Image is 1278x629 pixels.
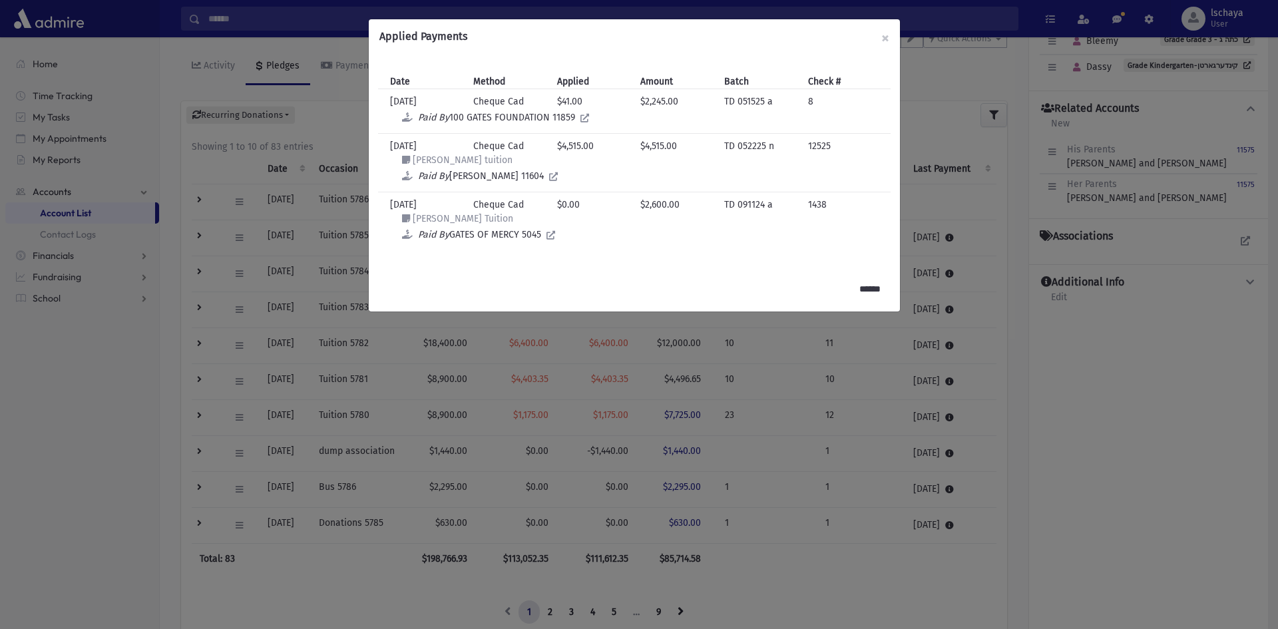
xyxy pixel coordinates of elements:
[467,139,550,153] div: Cheque Cad
[550,75,634,89] div: Applied
[718,198,801,212] div: TD 091124 a
[383,75,467,89] div: Date
[467,198,550,212] div: Cheque Cad
[550,95,634,108] div: $41.00
[801,198,885,212] div: 1438
[383,198,467,212] div: [DATE]
[634,198,718,212] div: $2,600.00
[801,95,885,108] div: 8
[395,167,885,186] div: [PERSON_NAME] 11604
[634,139,718,153] div: $4,515.00
[395,226,885,245] div: GATES OF MERCY 5045
[395,153,885,167] div: [PERSON_NAME] tuition
[871,19,900,57] button: ×
[718,95,801,108] div: TD 051525 a
[383,95,467,108] div: [DATE]
[718,75,801,89] div: Batch
[801,139,885,153] div: 12525
[550,139,634,153] div: $4,515.00
[418,229,449,240] span: Paid By
[467,95,550,108] div: Cheque Cad
[801,75,885,89] div: Check #
[418,112,449,123] span: Paid By
[634,95,718,108] div: $2,245.00
[467,75,550,89] div: Method
[395,108,885,128] div: 100 GATES FOUNDATION 11859
[550,198,634,212] div: $0.00
[418,170,449,182] span: Paid By
[383,139,467,153] div: [DATE]
[634,75,718,89] div: Amount
[379,30,467,43] h6: Applied Payments
[395,212,885,226] div: [PERSON_NAME] Tuition
[718,139,801,153] div: TD 052225 n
